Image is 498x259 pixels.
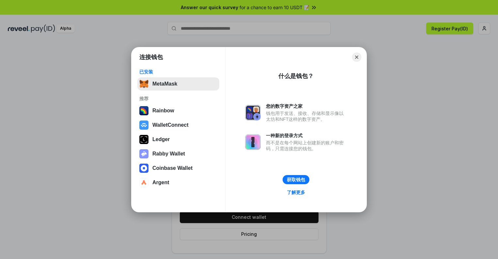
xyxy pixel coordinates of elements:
div: 推荐 [139,96,217,102]
div: 而不是在每个网站上创建新的账户和密码，只需连接您的钱包。 [266,140,347,152]
button: Ledger [137,133,219,146]
h1: 连接钱包 [139,53,163,61]
button: Rabby Wallet [137,147,219,160]
div: 一种新的登录方式 [266,133,347,138]
button: Close [352,53,361,62]
div: Argent [152,180,169,186]
img: svg+xml,%3Csvg%20width%3D%2228%22%20height%3D%2228%22%20viewBox%3D%220%200%2028%2028%22%20fill%3D... [139,121,148,130]
div: 钱包用于发送、接收、存储和显示像以太坊和NFT这样的数字资产。 [266,110,347,122]
img: svg+xml,%3Csvg%20width%3D%2228%22%20height%3D%2228%22%20viewBox%3D%220%200%2028%2028%22%20fill%3D... [139,178,148,187]
div: 获取钱包 [287,177,305,183]
button: Rainbow [137,104,219,117]
div: MetaMask [152,81,177,87]
button: 获取钱包 [283,175,309,184]
img: svg+xml,%3Csvg%20width%3D%2228%22%20height%3D%2228%22%20viewBox%3D%220%200%2028%2028%22%20fill%3D... [139,164,148,173]
button: Argent [137,176,219,189]
button: WalletConnect [137,119,219,132]
img: svg+xml,%3Csvg%20fill%3D%22none%22%20height%3D%2233%22%20viewBox%3D%220%200%2035%2033%22%20width%... [139,79,148,89]
div: 已安装 [139,69,217,75]
img: svg+xml,%3Csvg%20xmlns%3D%22http%3A%2F%2Fwww.w3.org%2F2000%2Fsvg%22%20fill%3D%22none%22%20viewBox... [245,105,261,121]
div: 了解更多 [287,189,305,195]
div: Rainbow [152,108,174,114]
img: svg+xml,%3Csvg%20width%3D%22120%22%20height%3D%22120%22%20viewBox%3D%220%200%20120%20120%22%20fil... [139,106,148,115]
button: Coinbase Wallet [137,162,219,175]
div: Coinbase Wallet [152,165,193,171]
div: 什么是钱包？ [278,72,314,80]
a: 了解更多 [283,188,309,197]
img: svg+xml,%3Csvg%20xmlns%3D%22http%3A%2F%2Fwww.w3.org%2F2000%2Fsvg%22%20width%3D%2228%22%20height%3... [139,135,148,144]
img: svg+xml,%3Csvg%20xmlns%3D%22http%3A%2F%2Fwww.w3.org%2F2000%2Fsvg%22%20fill%3D%22none%22%20viewBox... [245,134,261,150]
div: 您的数字资产之家 [266,103,347,109]
div: Ledger [152,137,170,142]
button: MetaMask [137,77,219,90]
img: svg+xml,%3Csvg%20xmlns%3D%22http%3A%2F%2Fwww.w3.org%2F2000%2Fsvg%22%20fill%3D%22none%22%20viewBox... [139,149,148,158]
div: Rabby Wallet [152,151,185,157]
div: WalletConnect [152,122,189,128]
